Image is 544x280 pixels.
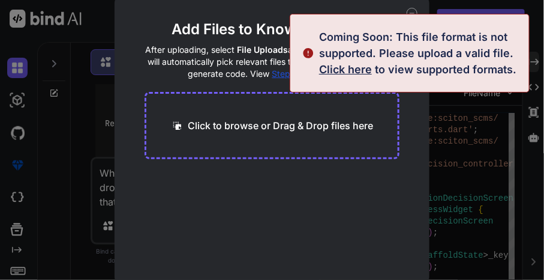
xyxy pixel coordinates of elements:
span: Step-by-step Tutorial [272,68,356,79]
span: File Uploads [237,44,288,55]
h4: After uploading, select as the source in Chatbox. AI will automatically pick relevant files to an... [145,44,399,80]
span: Click here [319,63,372,76]
div: Coming Soon: This file format is not supported. Please upload a valid file. to view supported for... [319,29,522,78]
p: Click to browse or Drag & Drop files here [188,118,374,133]
img: alert [302,29,314,78]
